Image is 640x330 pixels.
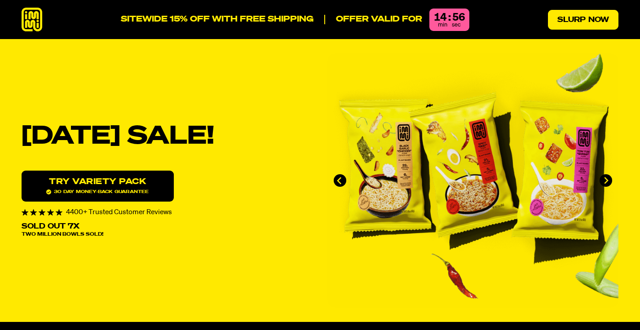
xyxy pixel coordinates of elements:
[452,12,465,23] div: 56
[548,10,618,30] a: Slurp Now
[4,289,95,326] iframe: Marketing Popup
[452,22,461,28] span: sec
[438,22,447,28] span: min
[22,209,313,216] div: 4400+ Trusted Customer Reviews
[327,53,619,308] li: 1 of 4
[22,124,313,150] h1: [DATE] SALE!
[327,53,619,308] div: immi slideshow
[121,15,313,25] p: SITEWIDE 15% OFF WITH FREE SHIPPING
[448,12,450,23] div: :
[22,223,79,230] p: Sold Out 7X
[46,189,149,194] span: 30 day money-back guarantee
[434,12,446,23] div: 14
[22,232,103,237] span: Two Million Bowls Sold!
[324,15,422,25] p: Offer valid for
[334,174,346,187] button: Go to last slide
[22,171,174,202] a: Try variety Pack30 day money-back guarantee
[600,174,612,187] button: Next slide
